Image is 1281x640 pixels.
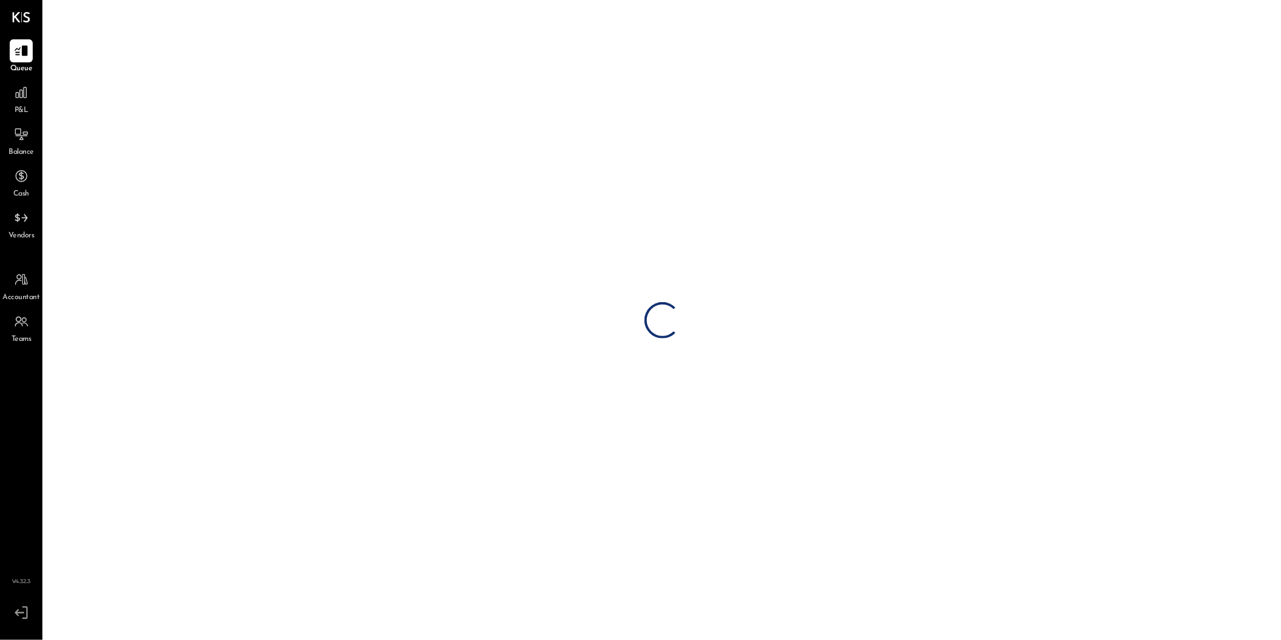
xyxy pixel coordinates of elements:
span: Accountant [3,292,40,303]
a: Accountant [1,268,42,303]
span: Cash [13,189,29,200]
a: Balance [1,123,42,158]
a: Vendors [1,206,42,242]
span: Vendors [8,231,35,242]
a: Queue [1,39,42,74]
a: Cash [1,165,42,200]
a: P&L [1,81,42,116]
span: Teams [12,334,31,345]
span: Queue [10,64,33,74]
a: Teams [1,310,42,345]
span: P&L [15,105,28,116]
span: Balance [8,147,34,158]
